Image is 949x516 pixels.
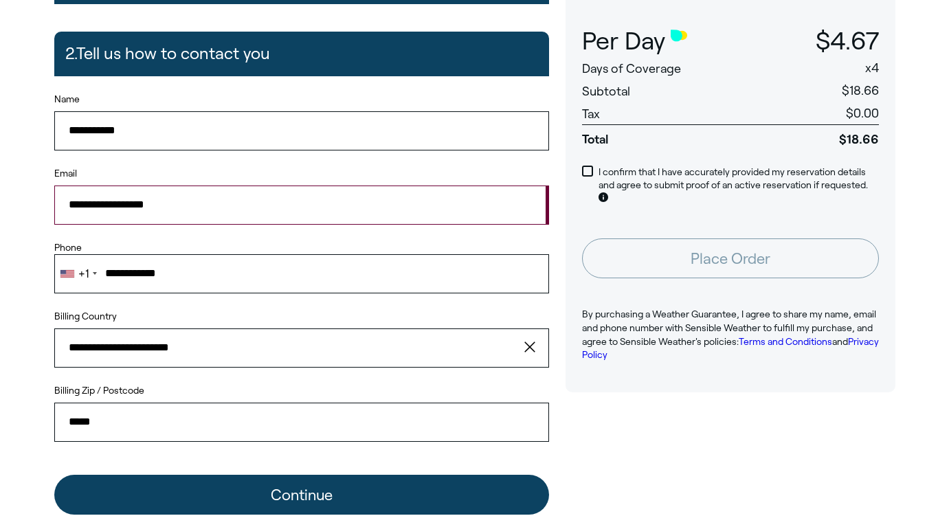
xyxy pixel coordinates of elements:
button: Place Order [582,238,879,278]
div: +1 [78,268,89,280]
span: $0.00 [846,106,879,120]
label: Billing Zip / Postcode [54,384,549,398]
span: Total [582,124,765,148]
a: Terms and Conditions [739,336,832,347]
label: Name [54,93,549,106]
span: Days of Coverage [582,62,681,76]
button: Continue [54,475,549,515]
span: Per Day [582,27,665,55]
label: Phone [54,241,549,255]
span: Tax [582,107,600,121]
label: Billing Country [54,310,117,324]
span: $18.66 [842,84,879,98]
div: Telephone country code [55,255,101,292]
span: x 4 [865,61,879,75]
span: $4.67 [816,27,879,54]
iframe: Customer reviews powered by Trustpilot [566,414,895,511]
span: Subtotal [582,85,630,98]
span: $18.66 [764,124,878,148]
button: clear value [520,328,549,367]
label: Email [54,167,549,181]
button: 2.Tell us how to contact you [54,32,549,76]
h2: 2. Tell us how to contact you [65,37,270,70]
p: I confirm that I have accurately provided my reservation details and agree to submit proof of an ... [599,166,879,206]
p: By purchasing a Weather Guarantee, I agree to share my name, email and phone number with Sensible... [582,308,879,361]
